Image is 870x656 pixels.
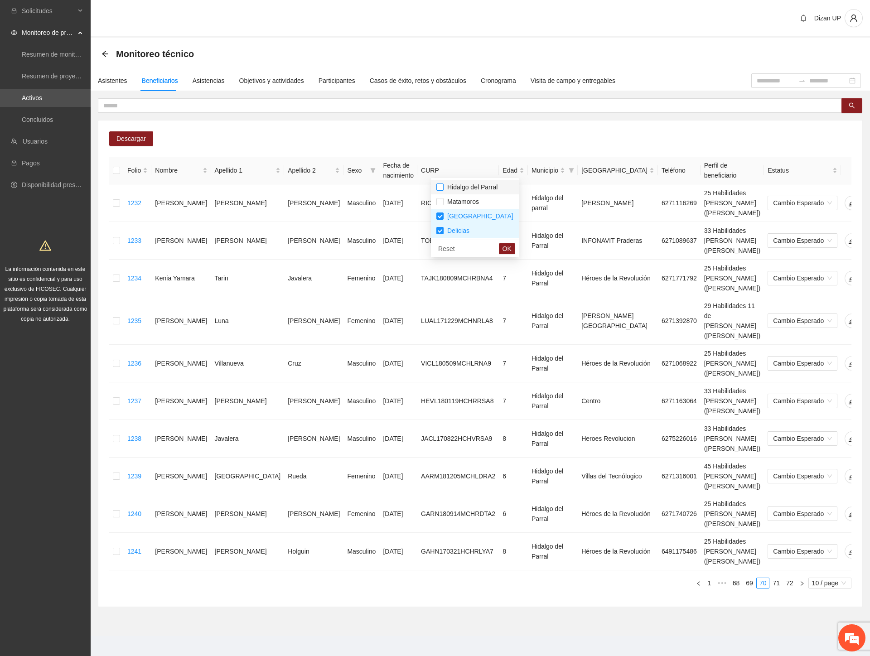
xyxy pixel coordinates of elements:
span: edit [845,317,859,324]
a: Pagos [22,159,40,167]
span: La información contenida en este sitio es confidencial y para uso exclusivo de FICOSEC. Cualquier... [4,266,87,322]
td: [DATE] [379,533,417,570]
span: Matamoros [444,198,479,205]
span: left [696,581,701,586]
span: filter [567,164,576,177]
td: Héroes de la Revolución [578,260,658,297]
td: Hidalgo del parral [528,184,578,222]
span: warning [39,240,51,251]
td: Hidalgo del Parral [528,345,578,382]
span: search [849,102,855,110]
td: [DATE] [379,297,417,345]
a: 70 [757,578,769,588]
td: Masculino [343,533,379,570]
th: Fecha de nacimiento [379,157,417,184]
span: Folio [127,165,141,175]
button: edit [845,394,859,408]
span: Cambio Esperado [773,271,832,285]
td: 6271740726 [658,495,701,533]
td: Javalera [211,420,285,458]
td: 8 [499,420,528,458]
td: Héroes de la Revolución [578,533,658,570]
div: Visita de campo y entregables [531,76,615,86]
div: Asistentes [98,76,127,86]
span: Delicias [444,227,469,234]
span: filter [569,168,574,173]
td: Hidalgo del Parral [528,458,578,495]
span: Estatus [768,165,831,175]
td: 45 Habilidades [PERSON_NAME] ([PERSON_NAME]) [701,458,764,495]
td: LUAL171229MCHNRLA8 [417,297,499,345]
td: Femenino [343,495,379,533]
td: AARM181205MCHLDRA2 [417,458,499,495]
td: [PERSON_NAME] [151,345,211,382]
th: Edad [499,157,528,184]
a: Resumen de monitoreo [22,51,88,58]
span: Monitoreo de proyectos [22,24,75,42]
a: 1236 [127,360,141,367]
td: [PERSON_NAME] [151,458,211,495]
span: arrow-left [101,50,109,58]
div: Objetivos y actividades [239,76,304,86]
li: 69 [743,578,756,588]
td: 6271116269 [658,184,701,222]
button: edit [845,469,859,483]
div: Cronograma [481,76,516,86]
span: Estamos en línea. [53,121,125,212]
span: edit [845,397,859,405]
td: Cruz [284,345,343,382]
a: 1241 [127,548,141,555]
td: RICA170909HCHSRNA5 [417,184,499,222]
td: [DATE] [379,222,417,260]
td: GAHN170321HCHRLYA7 [417,533,499,570]
th: Municipio [528,157,578,184]
td: Hidalgo del Parral [528,495,578,533]
button: edit [845,544,859,559]
td: Masculino [343,345,379,382]
th: CURP [417,157,499,184]
th: Nombre [151,157,211,184]
button: Descargar [109,131,153,146]
a: 1240 [127,510,141,517]
li: Previous Page [693,578,704,588]
td: 25 Habilidades [PERSON_NAME] ([PERSON_NAME]) [701,345,764,382]
th: Colonia [578,157,658,184]
th: Estatus [764,157,841,184]
button: edit [845,314,859,328]
th: Teléfono [658,157,701,184]
span: Edad [503,165,517,175]
button: search [841,98,862,113]
span: Nombre [155,165,200,175]
span: Cambio Esperado [773,545,832,558]
a: 1235 [127,317,141,324]
button: left [693,578,704,588]
div: Participantes [319,76,355,86]
button: edit [845,506,859,521]
span: Descargar [116,134,146,144]
a: Resumen de proyectos aprobados [22,72,119,80]
td: [PERSON_NAME] [284,420,343,458]
li: 1 [704,578,715,588]
button: edit [845,356,859,371]
li: 70 [756,578,770,588]
span: edit [845,360,859,367]
button: edit [845,233,859,248]
th: Apellido 2 [284,157,343,184]
a: 1233 [127,237,141,244]
td: HEVL180119HCHRRSA8 [417,382,499,420]
td: [PERSON_NAME] [151,382,211,420]
a: 1239 [127,473,141,480]
td: Centro [578,382,658,420]
div: Chatee con nosotros ahora [47,46,152,58]
span: ••• [715,578,730,588]
td: Hidalgo del Parral [528,222,578,260]
td: 6491175486 [658,533,701,570]
td: Javalera [284,260,343,297]
a: Concluidos [22,116,53,123]
button: edit [845,271,859,285]
td: Masculino [343,420,379,458]
td: 33 Habilidades [PERSON_NAME] ([PERSON_NAME]) [701,222,764,260]
td: Villas del Tecnólogico [578,458,658,495]
td: Hidalgo del Parral [528,260,578,297]
td: 33 Habilidades [PERSON_NAME] ([PERSON_NAME]) [701,420,764,458]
